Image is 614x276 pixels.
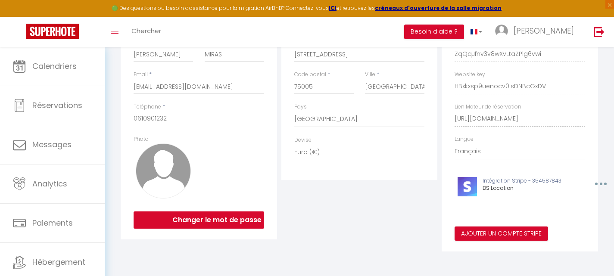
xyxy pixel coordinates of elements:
[489,17,585,47] a: ... [PERSON_NAME]
[375,4,502,12] a: créneaux d'ouverture de la salle migration
[134,71,148,79] label: Email
[455,135,474,143] label: Langue
[329,4,337,12] a: ICI
[404,25,464,39] button: Besoin d'aide ?
[458,177,477,196] img: stripe-logo.jpeg
[125,17,168,47] a: Chercher
[32,257,85,267] span: Hébergement
[294,103,307,111] label: Pays
[32,178,67,189] span: Analytics
[32,100,82,111] span: Réservations
[136,143,191,198] img: avatar.png
[32,139,72,150] span: Messages
[131,26,161,35] span: Chercher
[514,25,574,36] span: [PERSON_NAME]
[32,217,73,228] span: Paiements
[294,71,326,79] label: Code postal
[294,136,312,144] label: Devise
[134,135,149,143] label: Photo
[594,26,605,37] img: logout
[455,226,548,241] button: Ajouter un compte Stripe
[32,61,77,71] span: Calendriers
[483,177,575,185] p: Intégration Stripe - 354587843
[26,24,79,39] img: Super Booking
[134,103,161,111] label: Téléphone
[495,25,508,37] img: ...
[365,71,375,79] label: Ville
[455,103,521,111] label: Lien Moteur de réservation
[134,211,264,229] button: Changer le mot de passe
[7,3,33,29] button: Ouvrir le widget de chat LiveChat
[483,184,514,192] span: DS Location
[455,71,485,79] label: Website key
